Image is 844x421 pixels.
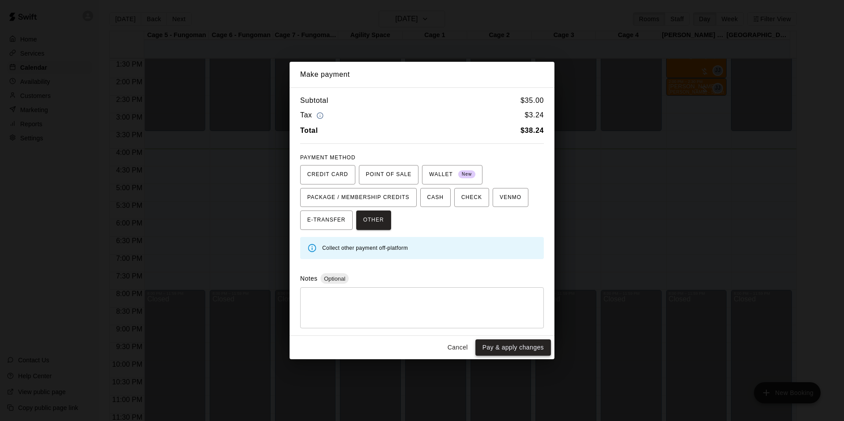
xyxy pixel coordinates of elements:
[300,275,317,282] label: Notes
[366,168,411,182] span: POINT OF SALE
[429,168,475,182] span: WALLET
[300,127,318,134] b: Total
[461,191,482,205] span: CHECK
[454,188,489,207] button: CHECK
[307,213,346,227] span: E-TRANSFER
[307,168,348,182] span: CREDIT CARD
[363,213,384,227] span: OTHER
[290,62,554,87] h2: Make payment
[475,339,551,356] button: Pay & apply changes
[525,109,544,121] h6: $ 3.24
[300,210,353,230] button: E-TRANSFER
[444,339,472,356] button: Cancel
[300,109,326,121] h6: Tax
[300,188,417,207] button: PACKAGE / MEMBERSHIP CREDITS
[493,188,528,207] button: VENMO
[500,191,521,205] span: VENMO
[356,210,391,230] button: OTHER
[359,165,418,184] button: POINT OF SALE
[300,154,355,161] span: PAYMENT METHOD
[427,191,444,205] span: CASH
[520,127,544,134] b: $ 38.24
[520,95,544,106] h6: $ 35.00
[300,165,355,184] button: CREDIT CARD
[320,275,349,282] span: Optional
[300,95,328,106] h6: Subtotal
[307,191,410,205] span: PACKAGE / MEMBERSHIP CREDITS
[422,165,482,184] button: WALLET New
[322,245,408,251] span: Collect other payment off-platform
[420,188,451,207] button: CASH
[458,169,475,180] span: New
